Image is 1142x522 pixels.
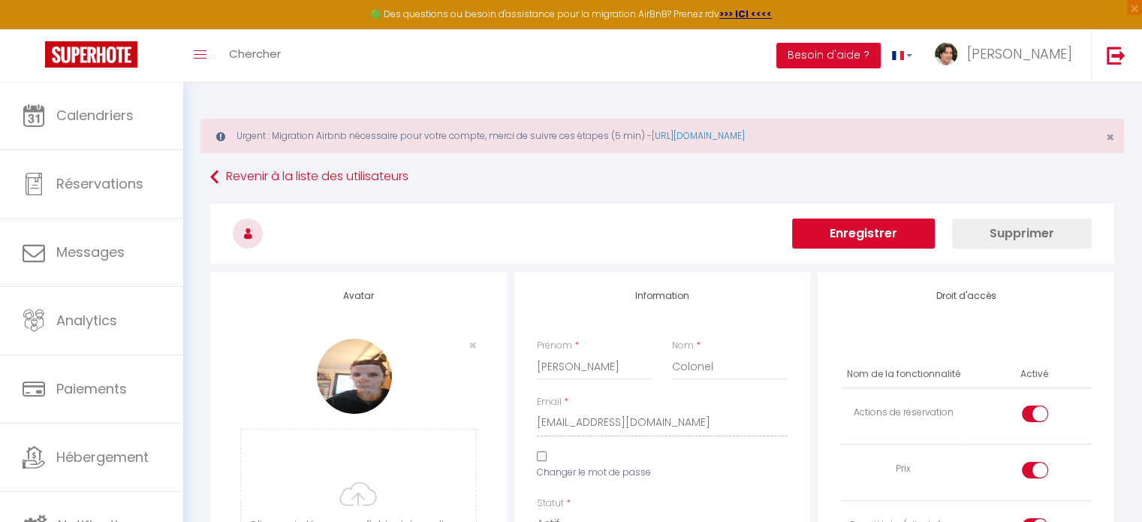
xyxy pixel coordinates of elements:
div: Urgent : Migration Airbnb nécessaire pour votre compte, merci de suivre ces étapes (5 min) - [200,119,1124,153]
label: Statut [537,496,564,511]
label: Changer le mot de passe [537,466,651,480]
label: Nom [672,339,694,353]
label: Email [537,395,562,409]
span: Messages [56,243,125,261]
img: NO IMAGE [317,339,392,414]
span: Calendriers [56,106,134,125]
img: Super Booking [45,41,137,68]
span: × [1106,128,1114,146]
button: Close [1106,131,1114,144]
a: ... [PERSON_NAME] [924,29,1091,82]
button: Enregistrer [792,219,935,249]
button: Close [469,339,477,352]
div: Prix [846,462,960,476]
h4: Information [537,291,788,301]
label: Prénom [537,339,572,353]
th: Nom de la fonctionnalité [840,361,966,388]
span: Chercher [229,46,281,62]
img: ... [935,43,957,65]
a: [URL][DOMAIN_NAME] [652,129,745,142]
span: Analytics [56,311,117,330]
div: Actions de réservation [846,406,960,420]
a: Revenir à la liste des utilisateurs [210,164,1114,191]
h4: Avatar [233,291,484,301]
span: Paiements [56,379,127,398]
span: [PERSON_NAME] [967,44,1072,63]
h4: Droit d'accès [840,291,1092,301]
button: Supprimer [952,219,1092,249]
button: Besoin d'aide ? [776,43,881,68]
span: × [469,336,477,355]
a: >>> ICI <<<< [719,8,772,20]
span: Réservations [56,174,143,193]
span: Hébergement [56,448,149,466]
a: Chercher [218,29,292,82]
img: logout [1107,46,1125,65]
th: Activé [1014,361,1054,388]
